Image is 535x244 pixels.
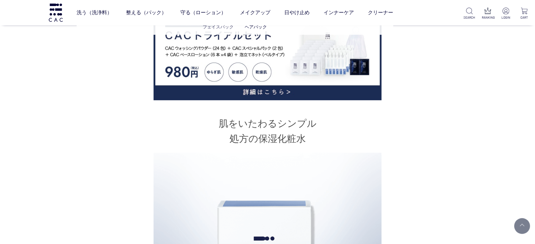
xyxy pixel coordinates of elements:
[203,24,234,29] a: フェイスパック
[324,4,354,21] a: インナーケア
[518,15,530,20] p: CART
[66,37,72,42] img: tab_keywords_by_traffic_grey.svg
[28,38,53,42] div: ドメイン概要
[22,37,27,42] img: tab_domain_overview_orange.svg
[73,38,102,42] div: キーワード流入
[284,4,310,21] a: 日やけ止め
[245,24,267,29] a: ヘアパック
[77,4,112,21] a: 洗う（洗浄料）
[16,16,73,22] div: ドメイン: [DOMAIN_NAME]
[10,16,15,22] img: website_grey.svg
[18,10,31,15] div: v 4.0.25
[368,4,393,21] a: クリーナー
[518,8,530,20] a: CART
[482,15,494,20] p: RANKING
[240,4,270,21] a: メイクアップ
[500,15,512,20] p: LOGIN
[180,4,226,21] a: 守る（ローション）
[48,3,64,21] img: logo
[482,8,494,20] a: RANKING
[154,9,381,100] img: CACトライアルセット
[126,4,167,21] a: 整える（パック）
[463,15,475,20] p: SEARCH
[109,116,426,146] h2: 肌をいたわるシンプル 処方の保湿化粧水
[10,10,15,15] img: logo_orange.svg
[500,8,512,20] a: LOGIN
[463,8,475,20] a: SEARCH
